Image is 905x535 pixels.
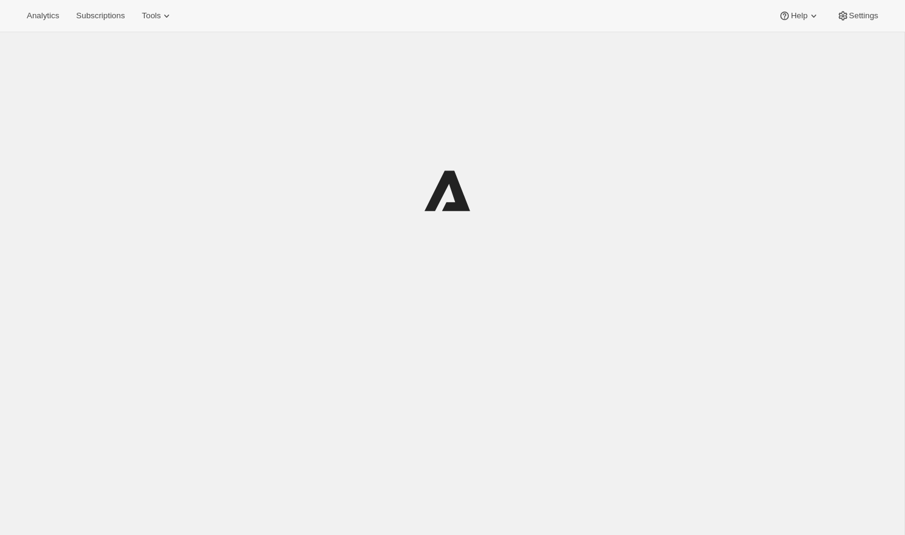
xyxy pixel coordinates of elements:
[134,7,180,24] button: Tools
[76,11,125,21] span: Subscriptions
[830,7,886,24] button: Settings
[791,11,807,21] span: Help
[19,7,66,24] button: Analytics
[142,11,161,21] span: Tools
[771,7,827,24] button: Help
[849,11,878,21] span: Settings
[69,7,132,24] button: Subscriptions
[27,11,59,21] span: Analytics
